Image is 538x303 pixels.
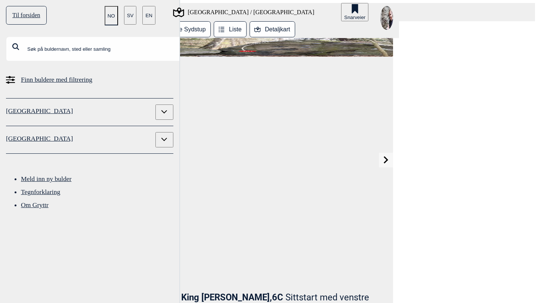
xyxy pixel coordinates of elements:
[21,201,49,209] a: Om Gryttr
[250,21,295,37] button: Detaljkart
[21,188,60,196] a: Tegnforklaring
[6,104,155,120] a: [GEOGRAPHIC_DATA]
[174,8,315,17] div: [GEOGRAPHIC_DATA] / [GEOGRAPHIC_DATA]
[21,175,71,182] a: Meld inn ny bulder
[341,3,368,21] button: Snarveier
[145,38,393,57] img: Kolsas King Fisher 210321
[151,292,283,303] span: Kolsås' King [PERSON_NAME] , 6C
[380,6,393,30] img: 190275891 5735307039843517 253515035280988347 n
[6,132,155,147] a: [GEOGRAPHIC_DATA]
[214,21,247,37] button: Liste
[124,6,137,25] button: SV
[6,6,47,25] a: Til forsiden
[105,6,118,25] button: NO
[21,73,92,86] span: Finn buldere med filtrering
[6,73,173,86] a: Finn buldere med filtrering
[151,21,211,37] button: Nedre Sydstup
[6,37,203,61] input: Søk på buldernavn, sted eller samling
